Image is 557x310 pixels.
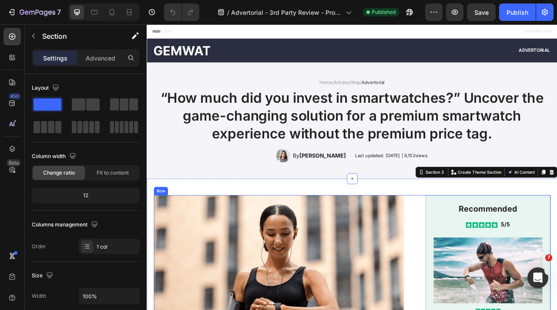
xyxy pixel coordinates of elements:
[57,7,61,17] p: 7
[34,189,138,202] div: 12
[227,8,229,17] span: /
[32,243,46,250] div: Order
[264,29,513,37] p: Advertorial
[164,158,182,175] img: gempages_432750572815254551-0328f95b-0bc8-4ef8-9375-f47b96a60717.png
[79,288,139,304] input: Auto
[273,70,302,77] span: Advertorial
[10,70,513,77] p: / / /
[147,24,557,310] iframe: Design area
[97,169,129,177] span: Fit to content
[396,184,451,192] p: Create Theme Section
[220,70,236,77] a: Home
[467,3,496,21] button: Save
[42,31,114,41] p: Section
[9,81,513,151] h1: “How much did you invest in smartwatches?” Uncover the game-changing solution for a premium smart...
[195,162,253,171] strong: [PERSON_NAME]
[366,229,502,242] p: Recommended
[499,3,536,21] button: Publish
[43,169,75,177] span: Change ratio
[372,8,396,16] span: Published
[260,70,271,77] a: May
[450,250,462,259] p: 5/5
[8,93,21,100] div: 450
[3,3,65,21] button: 7
[32,270,55,282] div: Size
[32,82,61,94] div: Layout
[527,267,548,288] iframe: Intercom live chat
[32,151,78,162] div: Column width
[545,254,552,261] span: 7
[352,184,379,192] div: Section 3
[231,8,342,17] span: Advertorial - 3rd Party Review - Product In Use Image
[32,219,100,231] div: Columns management
[32,292,46,300] div: Width
[474,9,489,16] span: Save
[457,183,495,193] button: AI Content
[97,243,138,251] div: 1 col
[7,159,21,166] div: Beta
[507,8,528,17] div: Publish
[43,54,67,63] p: Settings
[86,54,115,63] p: Advanced
[10,208,25,216] div: Row
[186,162,253,172] p: By
[164,3,199,21] div: Undo/Redo
[238,70,258,77] a: Articles
[265,163,357,171] p: Last updated: [DATE] | 8,152views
